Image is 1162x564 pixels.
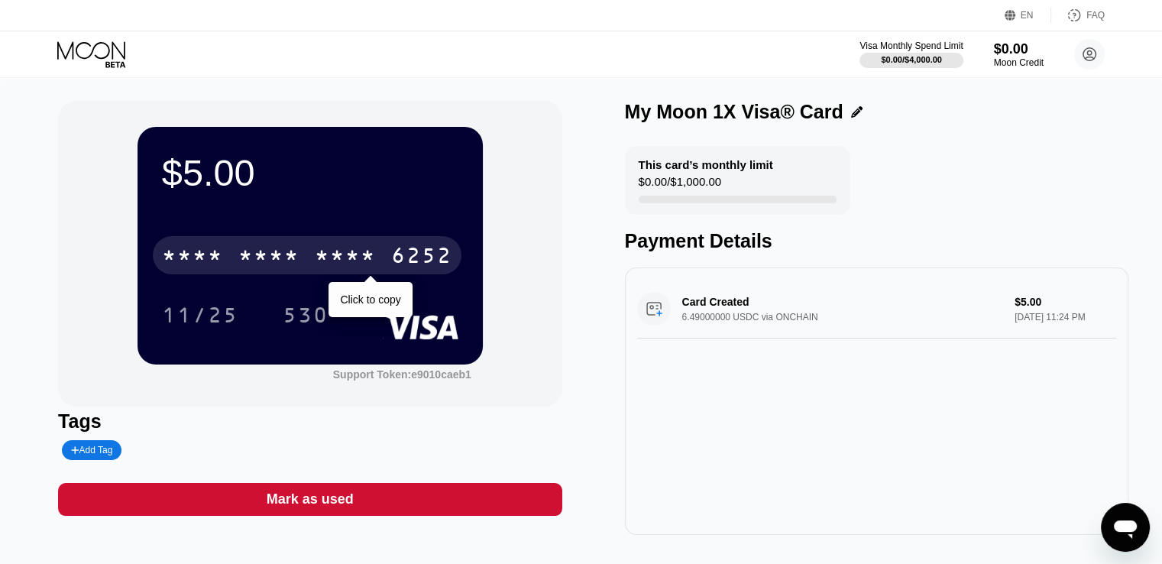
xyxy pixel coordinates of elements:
[994,57,1044,68] div: Moon Credit
[151,296,250,334] div: 11/25
[625,230,1128,252] div: Payment Details
[71,445,112,455] div: Add Tag
[391,245,452,270] div: 6252
[58,483,562,516] div: Mark as used
[994,41,1044,57] div: $0.00
[1005,8,1051,23] div: EN
[639,158,773,171] div: This card’s monthly limit
[333,368,471,381] div: Support Token: e9010caeb1
[994,41,1044,68] div: $0.00Moon Credit
[1086,10,1105,21] div: FAQ
[881,55,942,64] div: $0.00 / $4,000.00
[859,41,963,68] div: Visa Monthly Spend Limit$0.00/$4,000.00
[271,296,340,334] div: 530
[267,491,354,508] div: Mark as used
[162,151,458,194] div: $5.00
[340,293,400,306] div: Click to copy
[162,305,238,329] div: 11/25
[625,101,843,123] div: My Moon 1X Visa® Card
[859,41,963,51] div: Visa Monthly Spend Limit
[283,305,329,329] div: 530
[1021,10,1034,21] div: EN
[639,175,721,196] div: $0.00 / $1,000.00
[1051,8,1105,23] div: FAQ
[58,410,562,433] div: Tags
[62,440,121,460] div: Add Tag
[1101,503,1150,552] iframe: Кнопка запуска окна обмена сообщениями
[333,368,471,381] div: Support Token:e9010caeb1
